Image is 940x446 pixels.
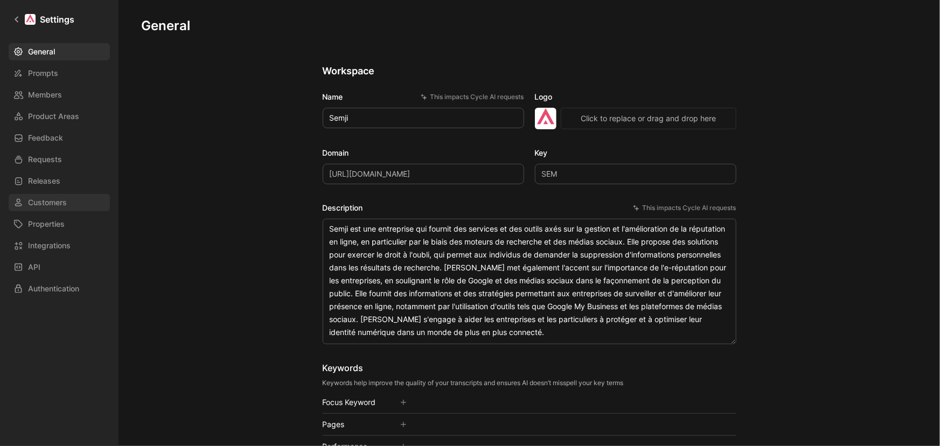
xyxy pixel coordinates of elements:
a: Prompts [9,65,110,82]
span: General [28,45,55,58]
span: Customers [28,196,67,209]
label: Description [323,201,736,214]
a: Customers [9,194,110,211]
button: Click to replace or drag and drop here [561,108,736,129]
span: Authentication [28,282,79,295]
label: Domain [323,147,524,159]
a: Integrations [9,237,110,254]
div: Focus Keyword [323,396,383,409]
input: Some placeholder [323,164,524,184]
a: Members [9,86,110,103]
a: Properties [9,215,110,233]
span: Properties [28,218,65,231]
img: logo [535,108,556,129]
span: API [28,261,40,274]
a: Product Areas [9,108,110,125]
a: Authentication [9,280,110,297]
div: This impacts Cycle AI requests [633,203,736,213]
span: Integrations [28,239,71,252]
label: Name [323,90,524,103]
a: Feedback [9,129,110,147]
span: Prompts [28,67,58,80]
a: Releases [9,172,110,190]
a: General [9,43,110,60]
span: Feedback [28,131,63,144]
span: Requests [28,153,62,166]
span: Releases [28,175,60,187]
h1: Settings [40,13,74,26]
span: Product Areas [28,110,79,123]
a: API [9,259,110,276]
h2: Workspace [323,65,736,78]
a: Settings [9,9,79,30]
h1: General [142,17,191,34]
div: Pages [323,418,383,431]
label: Key [535,147,736,159]
div: This impacts Cycle AI requests [421,92,524,102]
span: Members [28,88,62,101]
label: Logo [535,90,736,103]
div: Keywords help improve the quality of your transcripts and ensures AI doesn’t misspell your key terms [323,379,624,387]
div: Keywords [323,361,624,374]
a: Requests [9,151,110,168]
textarea: Semji est une entreprise qui fournit des services et des outils axés sur la gestion et l'améliora... [323,219,736,344]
